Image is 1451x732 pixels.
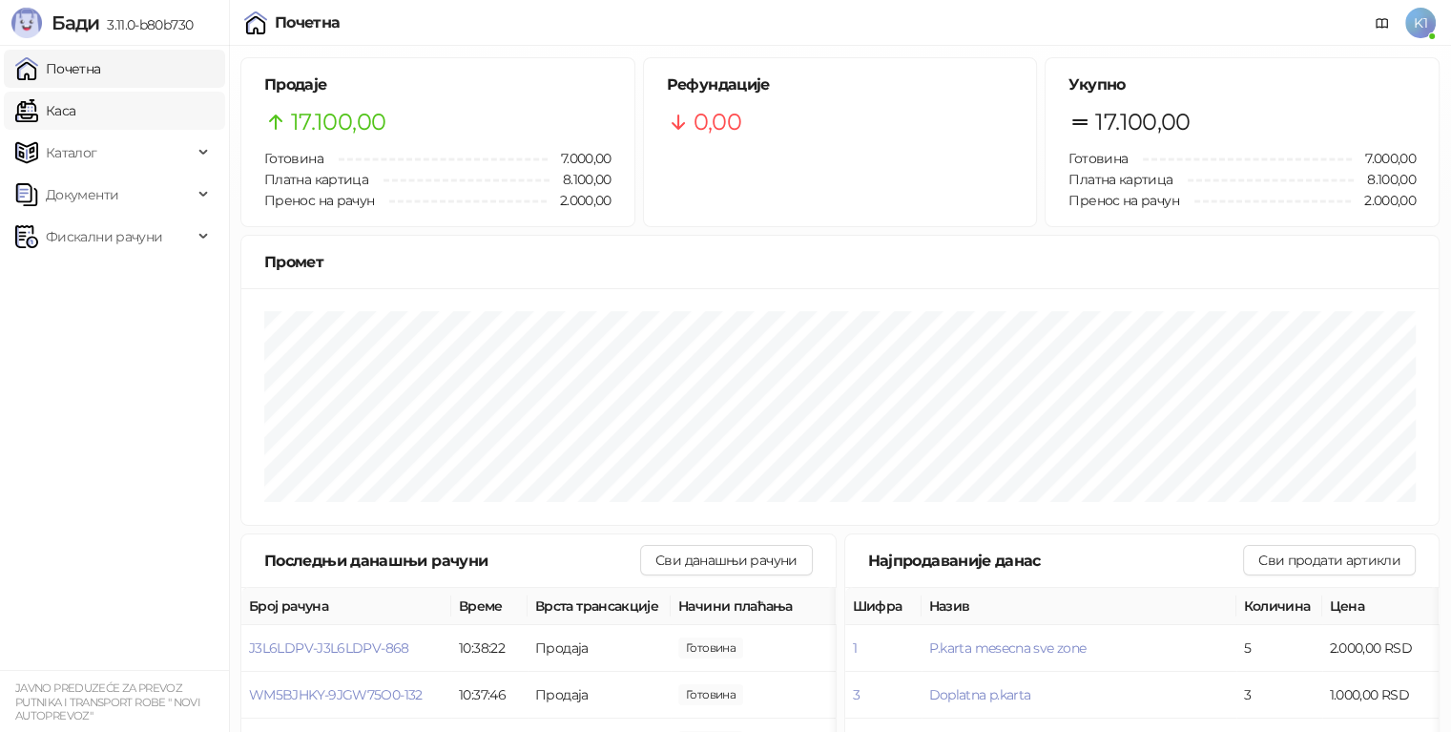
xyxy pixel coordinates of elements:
[640,545,812,575] button: Сви данашњи рачуни
[451,672,528,719] td: 10:37:46
[291,104,385,140] span: 17.100,00
[264,250,1416,274] div: Промет
[15,92,75,130] a: Каса
[1243,545,1416,575] button: Сви продати артикли
[1236,588,1322,625] th: Количина
[241,588,451,625] th: Број рачуна
[1068,171,1172,188] span: Платна картица
[15,50,101,88] a: Почетна
[853,686,860,703] button: 3
[853,639,857,657] button: 1
[11,8,42,38] img: Logo
[46,134,97,172] span: Каталог
[929,639,1087,657] button: P.karta mesecna sve zone
[548,148,611,169] span: 7.000,00
[1352,148,1416,169] span: 7.000,00
[694,104,741,140] span: 0,00
[1354,169,1416,190] span: 8.100,00
[1405,8,1436,38] span: K1
[451,625,528,672] td: 10:38:22
[678,638,743,659] span: 1.000,00
[549,169,611,190] span: 8.100,00
[845,588,922,625] th: Шифра
[1095,104,1190,140] span: 17.100,00
[1367,8,1398,38] a: Документација
[547,190,611,211] span: 2.000,00
[264,171,368,188] span: Платна картица
[678,684,743,705] span: 1.000,00
[671,588,861,625] th: Начини плаћања
[929,686,1031,703] button: Doplatna p.karta
[667,73,1014,96] h5: Рефундације
[46,218,162,256] span: Фискални рачуни
[264,192,374,209] span: Пренос на рачун
[264,150,323,167] span: Готовина
[1068,192,1178,209] span: Пренос на рачун
[528,588,671,625] th: Врста трансакције
[15,681,200,722] small: JAVNO PREDUZEĆE ZA PREVOZ PUTNIKA I TRANSPORT ROBE " NOVI AUTOPREVOZ"
[1351,190,1416,211] span: 2.000,00
[922,588,1236,625] th: Назив
[46,176,118,214] span: Документи
[1236,625,1322,672] td: 5
[249,686,423,703] button: WM5BJHKY-9JGW75O0-132
[264,549,640,573] div: Последњи данашњи рачуни
[264,73,611,96] h5: Продаје
[52,11,99,34] span: Бади
[249,639,409,657] button: J3L6LDPV-J3L6LDPV-868
[275,15,341,31] div: Почетна
[528,672,671,719] td: Продаја
[99,16,193,33] span: 3.11.0-b80b730
[1236,672,1322,719] td: 3
[528,625,671,672] td: Продаја
[1068,150,1128,167] span: Готовина
[451,588,528,625] th: Време
[1068,73,1416,96] h5: Укупно
[868,549,1244,573] div: Најпродаваније данас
